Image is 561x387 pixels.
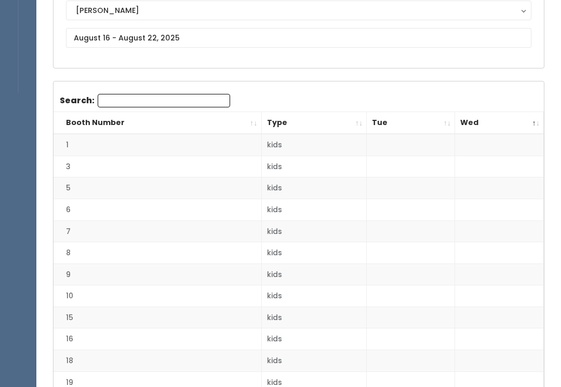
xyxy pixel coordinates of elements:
input: Search: [98,94,230,107]
th: Type: activate to sort column ascending [261,112,367,134]
td: kids [261,350,367,372]
td: 7 [54,220,261,242]
td: 9 [54,264,261,285]
td: kids [261,220,367,242]
th: Booth Number: activate to sort column ascending [54,112,261,134]
td: kids [261,285,367,307]
td: 6 [54,199,261,221]
td: 1 [54,134,261,156]
td: kids [261,307,367,328]
input: August 16 - August 22, 2025 [66,28,531,48]
td: kids [261,328,367,350]
td: 18 [54,350,261,372]
label: Search: [60,94,230,107]
td: kids [261,156,367,177]
button: [PERSON_NAME] [66,1,531,20]
td: kids [261,264,367,285]
td: 15 [54,307,261,328]
td: 8 [54,242,261,264]
td: 5 [54,177,261,199]
td: kids [261,177,367,199]
th: Tue: activate to sort column ascending [367,112,455,134]
td: 16 [54,328,261,350]
div: [PERSON_NAME] [76,5,522,16]
th: Wed: activate to sort column descending [455,112,544,134]
td: kids [261,134,367,156]
td: 10 [54,285,261,307]
td: 3 [54,156,261,177]
td: kids [261,199,367,221]
td: kids [261,242,367,264]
